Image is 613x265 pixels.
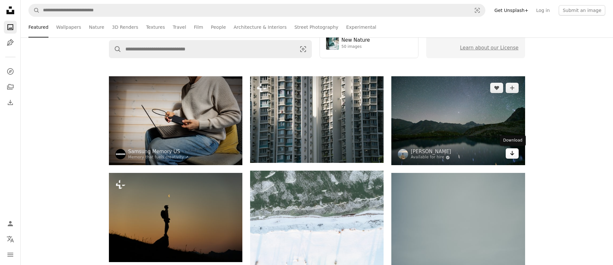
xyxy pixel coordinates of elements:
[506,148,519,159] a: Download
[173,17,186,37] a: Travel
[460,45,519,51] a: Learn about our License
[89,17,104,37] a: Nature
[56,17,81,37] a: Wallpapers
[295,40,312,58] button: Visual search
[342,44,370,49] div: 50 images
[250,217,384,223] a: Snow covered landscape with frozen water
[4,80,17,93] a: Collections
[28,4,485,17] form: Find visuals sitewide
[490,83,503,93] button: Like
[342,37,370,44] div: New Nature
[109,40,122,58] button: Search Unsplash
[4,217,17,230] a: Log in / Sign up
[294,17,338,37] a: Street Photography
[491,5,532,16] a: Get Unsplash+
[250,76,384,163] img: Tall apartment buildings with many windows and balconies.
[4,96,17,109] a: Download History
[234,17,287,37] a: Architecture & Interiors
[4,65,17,78] a: Explore
[109,214,242,220] a: Silhouette of a hiker looking at the moon at sunset.
[398,149,408,159] img: Go to Vladislav Zakharevich's profile
[109,118,242,123] a: Man connecting external hard drive to laptop
[211,17,226,37] a: People
[326,37,412,50] a: New Nature50 images
[250,116,384,122] a: Tall apartment buildings with many windows and balconies.
[391,76,525,165] img: Starry night sky over a calm mountain lake
[4,248,17,261] button: Menu
[115,149,126,159] img: Go to Samsung Memory US's profile
[109,76,242,165] img: Man connecting external hard drive to laptop
[146,17,165,37] a: Textures
[532,5,554,16] a: Log in
[391,118,525,123] a: Starry night sky over a calm mountain lake
[346,17,376,37] a: Experimental
[4,4,17,18] a: Home — Unsplash
[4,36,17,49] a: Illustrations
[128,148,189,155] a: Samsung Memory US
[470,4,485,16] button: Visual search
[506,83,519,93] button: Add to Collection
[411,148,451,155] a: [PERSON_NAME]
[128,155,189,159] a: Memory that fuels creativity ↗
[109,173,242,262] img: Silhouette of a hiker looking at the moon at sunset.
[4,233,17,246] button: Language
[112,17,138,37] a: 3D Renders
[4,21,17,34] a: Photos
[109,40,312,58] form: Find visuals sitewide
[500,135,526,146] div: Download
[326,37,339,50] img: premium_photo-1755037089989-422ee333aef9
[411,155,451,160] a: Available for hire
[559,5,605,16] button: Submit an image
[194,17,203,37] a: Film
[29,4,40,16] button: Search Unsplash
